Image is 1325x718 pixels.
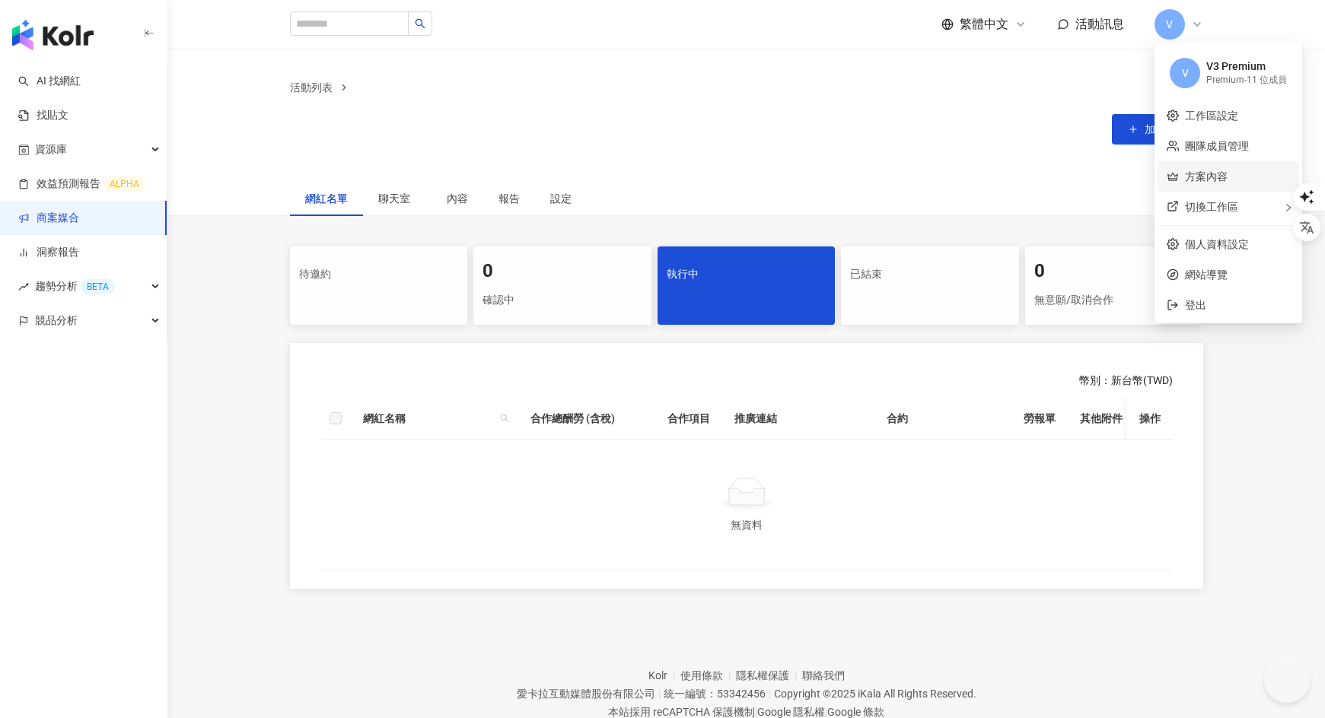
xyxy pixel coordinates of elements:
span: search [500,414,509,423]
a: 團隊成員管理 [1185,140,1249,152]
img: logo [12,20,94,50]
div: 已結束 [850,262,1010,288]
a: 效益預測報告ALPHA [18,176,145,192]
a: 商案媒合 [18,211,79,226]
span: | [658,688,661,700]
div: 0 [1034,259,1194,284]
a: Google 條款 [827,706,884,718]
a: 隱私權保護 [736,669,802,681]
th: 合作總酬勞 (含稅) [518,398,655,440]
div: 網紅名單 [305,190,348,207]
a: iKala [858,688,881,700]
a: 使用條款 [680,669,736,681]
span: 繁體中文 [960,16,1008,33]
div: 無意願/取消合作 [1034,288,1194,313]
div: 0 [483,259,642,284]
div: 愛卡拉互動媒體股份有限公司 [517,688,655,700]
a: searchAI 找網紅 [18,74,81,89]
div: V3 Premium [1206,59,1287,75]
div: 內容 [447,190,468,207]
span: V [1166,16,1173,33]
span: 網站導覽 [1185,266,1290,283]
div: 執行中 [667,262,827,288]
span: 趨勢分析 [35,269,115,303]
th: 合約 [874,398,1011,440]
a: 活動列表 [287,79,336,96]
div: 設定 [550,190,572,207]
span: | [755,706,757,718]
span: 切換工作區 [1185,201,1238,213]
a: 找貼文 [18,108,68,123]
span: 網紅名稱 [363,410,494,427]
span: 活動訊息 [1075,17,1124,31]
span: search [497,407,512,430]
div: 統一編號：53342456 [664,688,766,700]
div: Premium - 11 位成員 [1206,74,1287,87]
a: 洞察報告 [18,245,79,260]
span: 資源庫 [35,132,67,167]
span: 加入網紅 [1145,123,1187,135]
a: Google 隱私權 [757,706,825,718]
div: BETA [81,279,115,294]
div: 無資料 [339,516,1155,533]
span: search [415,18,425,29]
th: 其他附件 [1068,398,1205,440]
span: rise [18,281,29,292]
a: 個人資料設定 [1185,238,1249,250]
span: 競品分析 [35,303,78,338]
a: Kolr [648,669,680,681]
div: 待邀約 [299,262,459,288]
span: | [769,688,771,700]
div: 推廣連結 [734,410,862,427]
a: 工作區設定 [1185,110,1238,122]
iframe: Help Scout Beacon - Open [1264,657,1310,703]
span: V [1182,65,1189,81]
span: | [825,706,827,718]
span: 聊天室 [378,193,416,204]
span: 登出 [1185,299,1206,311]
th: 勞報單 [1011,398,1068,440]
th: 操作 [1127,398,1173,440]
div: 確認中 [483,288,642,313]
div: Copyright © 2025 All Rights Reserved. [774,688,976,700]
a: 聯絡我們 [802,669,845,681]
a: 方案內容 [1185,170,1228,183]
button: 加入網紅 [1112,114,1203,145]
th: 合作項目 [655,398,722,440]
div: 幣別 ： 新台幣 ( TWD ) [320,373,1173,389]
div: 報告 [498,190,520,207]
